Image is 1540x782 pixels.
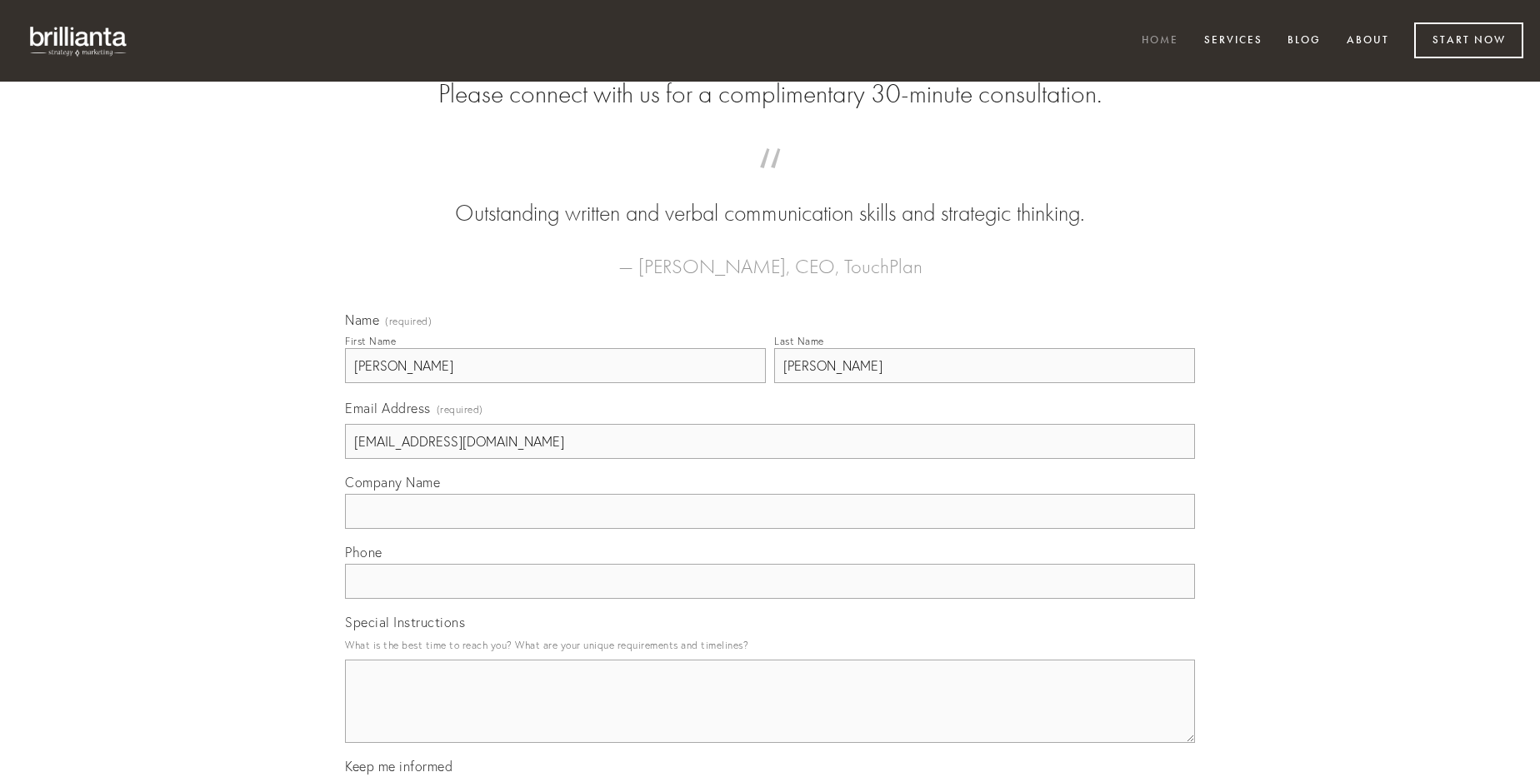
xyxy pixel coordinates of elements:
[345,634,1195,656] p: What is the best time to reach you? What are your unique requirements and timelines?
[1131,27,1189,55] a: Home
[17,17,142,65] img: brillianta - research, strategy, marketing
[372,165,1168,197] span: “
[345,758,452,775] span: Keep me informed
[372,165,1168,230] blockquote: Outstanding written and verbal communication skills and strategic thinking.
[774,335,824,347] div: Last Name
[1336,27,1400,55] a: About
[1277,27,1332,55] a: Blog
[1414,22,1523,58] a: Start Now
[345,614,465,630] span: Special Instructions
[345,335,396,347] div: First Name
[345,311,379,328] span: Name
[437,398,483,421] span: (required)
[372,230,1168,283] figcaption: — [PERSON_NAME], CEO, TouchPlan
[345,400,431,416] span: Email Address
[345,544,382,560] span: Phone
[345,474,440,491] span: Company Name
[385,316,432,326] span: (required)
[1193,27,1273,55] a: Services
[345,78,1195,110] h2: Please connect with us for a complimentary 30-minute consultation.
